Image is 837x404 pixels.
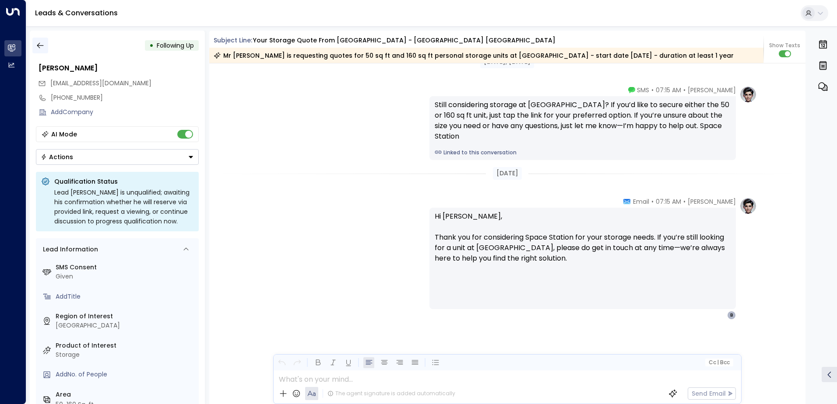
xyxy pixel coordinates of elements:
div: B [727,311,736,320]
span: SMS [637,86,649,94]
div: Your storage quote from [GEOGRAPHIC_DATA] - [GEOGRAPHIC_DATA] [GEOGRAPHIC_DATA] [253,36,556,45]
img: profile-logo.png [739,197,757,215]
a: Linked to this conversation [435,149,731,157]
span: • [651,86,654,94]
div: [PHONE_NUMBER] [51,93,199,102]
span: • [683,86,686,94]
span: 07:15 AM [656,197,681,206]
img: profile-logo.png [739,86,757,103]
div: Given [56,272,195,281]
button: Actions [36,149,199,165]
div: AI Mode [51,130,77,139]
label: Product of Interest [56,341,195,350]
div: Storage [56,350,195,359]
a: Leads & Conversations [35,8,118,18]
div: Actions [41,153,73,161]
p: Hi [PERSON_NAME], Thank you for considering Space Station for your storage needs. If you’re still... [435,211,731,274]
button: Cc|Bcc [705,359,733,367]
p: Qualification Status [54,177,193,186]
span: [EMAIL_ADDRESS][DOMAIN_NAME] [50,79,151,87]
div: The agent signature is added automatically [327,390,455,397]
button: Redo [292,357,302,368]
span: bloomfield.johnek@gmail.com [50,79,151,88]
span: Show Texts [769,42,800,49]
span: • [683,197,686,206]
div: • [149,38,154,53]
span: | [717,359,719,366]
span: 07:15 AM [656,86,681,94]
div: AddNo. of People [56,370,195,379]
div: [GEOGRAPHIC_DATA] [56,321,195,330]
label: SMS Consent [56,263,195,272]
div: Mr [PERSON_NAME] is requesting quotes for 50 sq ft and 160 sq ft personal storage units at [GEOGR... [214,51,734,60]
span: [PERSON_NAME] [688,197,736,206]
div: [PERSON_NAME] [39,63,199,73]
div: Lead Information [40,245,98,254]
span: Following Up [157,41,194,50]
div: Button group with a nested menu [36,149,199,165]
span: Subject Line: [214,36,252,45]
label: Region of Interest [56,312,195,321]
span: [PERSON_NAME] [688,86,736,94]
div: Still considering storage at [GEOGRAPHIC_DATA]? If you’d like to secure either the 50 or 160 sq f... [435,100,731,142]
div: AddTitle [56,292,195,301]
div: AddCompany [51,108,199,117]
div: Lead [PERSON_NAME] is unqualified; awaiting his confirmation whether he will reserve via provided... [54,188,193,226]
div: [DATE] [493,167,522,180]
span: Email [633,197,649,206]
button: Undo [276,357,287,368]
span: Cc Bcc [708,359,729,366]
label: Area [56,390,195,399]
span: • [651,197,654,206]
